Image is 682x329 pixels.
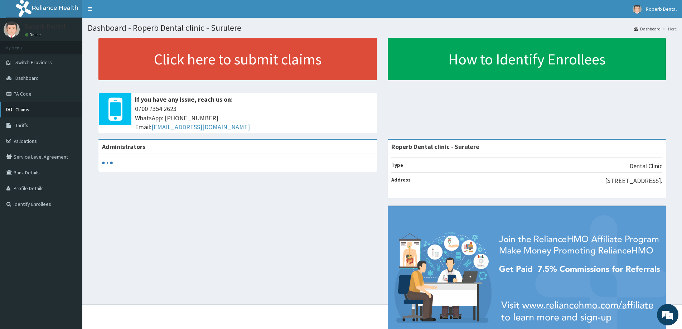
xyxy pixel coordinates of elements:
[661,26,677,32] li: Here
[391,162,403,168] b: Type
[88,23,677,33] h1: Dashboard - Roperb Dental clinic - Surulere
[25,23,66,30] p: Roperb Dental
[98,38,377,80] a: Click here to submit claims
[634,26,661,32] a: Dashboard
[633,5,642,14] img: User Image
[135,95,233,103] b: If you have any issue, reach us on:
[15,59,52,66] span: Switch Providers
[605,176,662,185] p: [STREET_ADDRESS].
[388,38,666,80] a: How to Identify Enrollees
[391,176,411,183] b: Address
[15,122,28,129] span: Tariffs
[629,161,662,171] p: Dental Clinic
[15,106,29,113] span: Claims
[25,32,42,37] a: Online
[102,158,113,168] svg: audio-loading
[102,142,145,151] b: Administrators
[15,75,39,81] span: Dashboard
[151,123,250,131] a: [EMAIL_ADDRESS][DOMAIN_NAME]
[646,6,677,12] span: Roperb Dental
[391,142,479,151] strong: Roperb Dental clinic - Surulere
[4,21,20,38] img: User Image
[135,104,373,132] span: 0700 7354 2623 WhatsApp: [PHONE_NUMBER] Email:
